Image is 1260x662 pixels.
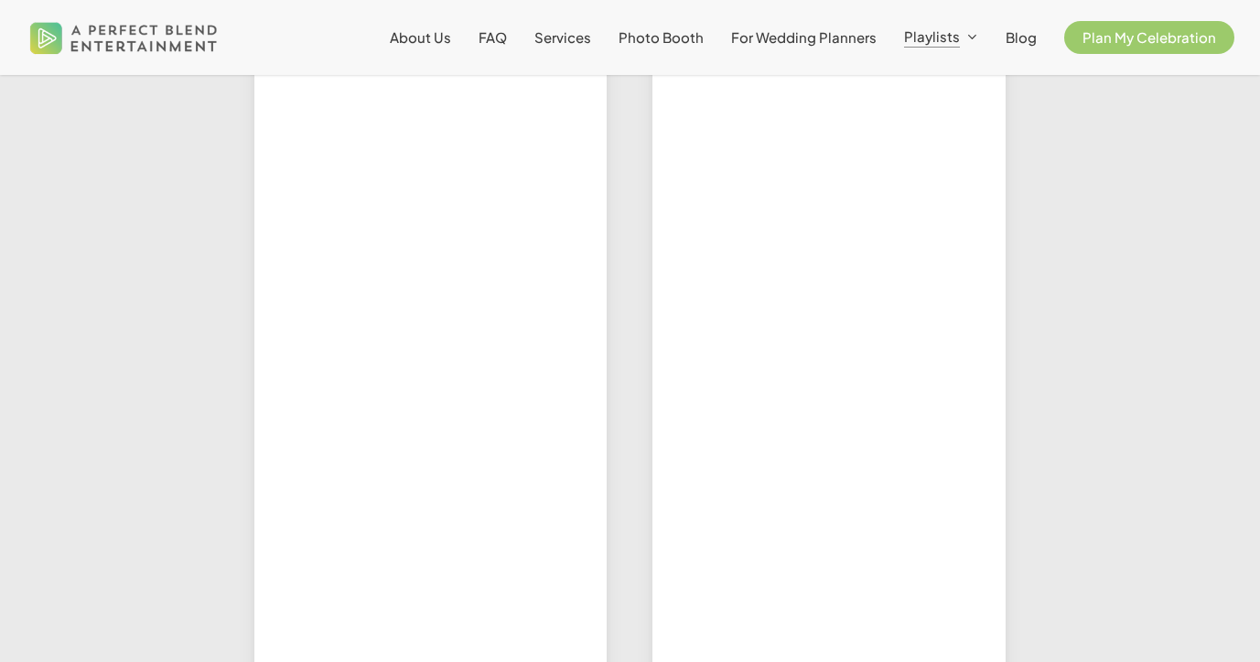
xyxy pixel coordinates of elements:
a: Services [534,30,591,45]
span: FAQ [479,28,507,46]
a: Blog [1006,30,1037,45]
span: Photo Booth [619,28,704,46]
a: Playlists [904,29,978,46]
span: Plan My Celebration [1082,28,1216,46]
span: About Us [390,28,451,46]
img: A Perfect Blend Entertainment [26,7,222,68]
a: Plan My Celebration [1064,30,1234,45]
a: Photo Booth [619,30,704,45]
span: For Wedding Planners [731,28,877,46]
a: FAQ [479,30,507,45]
a: For Wedding Planners [731,30,877,45]
span: Blog [1006,28,1037,46]
a: About Us [390,30,451,45]
span: Services [534,28,591,46]
span: Playlists [904,27,960,45]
